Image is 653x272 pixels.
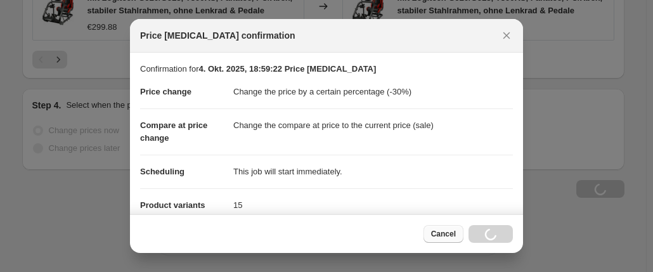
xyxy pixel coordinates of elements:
[233,188,513,222] dd: 15
[140,200,205,223] span: Product variants affected
[140,167,184,176] span: Scheduling
[233,75,513,108] dd: Change the price by a certain percentage (-30%)
[198,64,376,74] b: 4. Okt. 2025, 18:59:22 Price [MEDICAL_DATA]
[233,108,513,142] dd: Change the compare at price to the current price (sale)
[140,29,295,42] span: Price [MEDICAL_DATA] confirmation
[140,120,207,143] span: Compare at price change
[423,225,463,243] button: Cancel
[140,87,191,96] span: Price change
[498,27,515,44] button: Close
[140,63,513,75] p: Confirmation for
[233,155,513,188] dd: This job will start immediately.
[431,229,456,239] span: Cancel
